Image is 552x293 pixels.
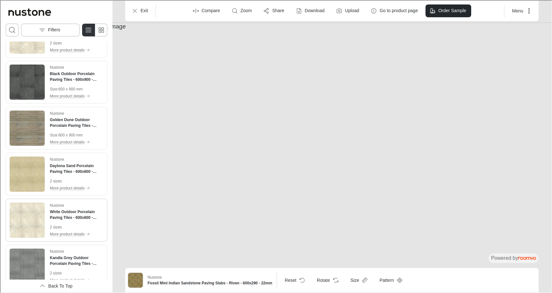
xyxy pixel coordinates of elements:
h4: Daytona Sand Porcelain Paving Tiles - 600x600 - 20mm [49,162,103,174]
button: Share [259,4,288,17]
p: 2 sizes [49,270,103,275]
button: Show details for Fossil Mint Indian Sandstone Paving Slabs - Riven - 600x290 - 22mm [145,272,273,287]
div: See Kandla Grey Outdoor Porcelain Paving Tiles - 600x600 - 20mm in the room [5,244,107,287]
img: roomvo_wordmark.svg [517,256,535,259]
h4: Kandla Grey Outdoor Porcelain Paving Tiles - 600x600 - 20mm [49,254,103,266]
p: Share [272,7,283,13]
p: More product details [49,277,84,282]
p: Nustone [49,156,64,162]
button: Download [291,4,329,17]
p: Size : [49,86,58,91]
p: Zoom [240,7,251,13]
p: Nustone [49,202,64,208]
button: Enter compare mode [188,4,225,17]
button: More product details [49,46,103,53]
img: Logo representing Nustone. [5,5,53,18]
img: Black Outdoor Porcelain Paving Tiles - 600x900 - 20mm. Link opens in a new window. [9,64,44,99]
p: 2 sizes [49,224,103,229]
p: Nustone [49,64,64,70]
button: Reset product [279,273,309,286]
img: Daytona Sand Porcelain Paving Tiles - 600x600 - 20mm. Link opens in a new window. [9,156,44,191]
button: More product details [49,276,103,283]
p: Download [304,7,324,13]
p: 600 x 900 mm [58,86,82,91]
div: See Golden Dune Outdoor Porcelain Paving Tiles - 600x900 - 20mm in the room [5,106,107,149]
button: Open pattern dialog [374,273,406,286]
button: More product details [49,230,103,237]
img: Kandla Grey Outdoor Porcelain Paving Tiles - 600x600 - 20mm. Link opens in a new window. [9,248,44,283]
div: See Daytona Sand Porcelain Paving Tiles - 600x600 - 20mm in the room [5,152,107,195]
button: Upload a picture of your room [332,4,364,17]
div: Product List Mode Selector [81,23,107,36]
button: Open search box [5,23,18,36]
button: More product details [49,92,103,99]
p: More product details [49,93,84,98]
button: Switch to detail view [81,23,94,36]
button: More actions [506,4,535,17]
p: Exit [140,7,147,13]
p: Compare [201,7,219,13]
p: Nustone [147,274,161,280]
p: More product details [49,47,84,52]
label: Upload [344,7,358,13]
div: See White Outdoor Porcelain Paving Tiles - 600x600 - 20mm in the room [5,198,107,241]
p: Nustone [49,248,64,254]
p: More product details [49,231,84,236]
h4: Golden Dune Outdoor Porcelain Paving Tiles - 600x900 - 20mm [49,116,103,128]
p: More product details [49,139,84,144]
button: More product details [49,138,103,145]
div: See Black Outdoor Porcelain Paving Tiles - 600x900 - 20mm in the room [5,60,107,103]
button: Order Sample [425,4,471,17]
button: Open the filters menu [20,23,79,36]
img: Fossil Mint Indian Sandstone Paving Slabs - Riven - 600x290 - 22mm [127,272,142,287]
h6: Fossil Mint Indian Sandstone Paving Slabs - Riven - 600x290 - 22mm [147,280,272,285]
p: Nustone [49,110,64,116]
h4: Black Outdoor Porcelain Paving Tiles - 600x900 - 20mm [49,70,103,82]
p: Go to product page [379,7,417,13]
button: Exit [127,4,152,17]
p: Size : [49,132,58,137]
button: Scroll back to the beginning [5,279,107,292]
button: Open size menu [345,273,371,286]
a: Go to Nustone's website. [5,5,53,18]
div: The visualizer is powered by Roomvo. [490,254,535,261]
p: Filters [47,26,59,33]
h4: White Outdoor Porcelain Paving Tiles - 600x600 - 20mm [49,208,103,220]
p: Order Sample [438,7,465,13]
p: 600 x 900 mm [58,132,82,137]
p: 2 sizes [49,178,103,183]
button: More product details [49,184,103,191]
img: Golden Dune Outdoor Porcelain Paving Tiles - 600x900 - 20mm. Link opens in a new window. [9,110,44,145]
button: Go to product page [366,4,422,17]
img: White Outdoor Porcelain Paving Tiles - 600x600 - 20mm. Link opens in a new window. [9,202,44,237]
p: Powered by [490,254,535,261]
button: Zoom room image [227,4,257,17]
button: Switch to simple view [94,23,107,36]
button: Rotate Surface [311,273,342,286]
p: 2 sizes [49,40,103,45]
p: More product details [49,185,84,190]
